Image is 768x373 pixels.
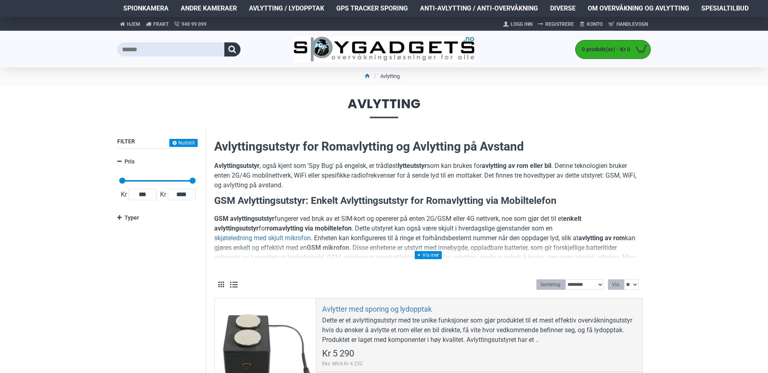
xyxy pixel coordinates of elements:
[214,215,274,222] strong: GSM avlyttingsutstyr
[578,234,625,242] strong: avlytting av rom
[181,4,237,13] span: Andre kameraer
[153,21,169,28] span: Frakt
[117,97,651,118] span: Avlytting
[307,244,349,251] strong: GSM mikrofon
[214,161,643,190] p: , også kjent som 'Spy Bug' på engelsk, er trådløst som kan brukes for . Denne teknologien bruker ...
[214,215,581,232] strong: enkelt avlyttingsutstyr
[550,4,576,13] span: Diverse
[482,162,551,170] strong: avlytting av rom eller bil
[322,349,354,358] span: Kr 5 290
[117,211,198,225] a: Typer
[249,4,324,13] span: Avlytting / Lydopptak
[181,21,207,28] span: 940 99 099
[117,138,135,145] span: Filter
[123,4,169,13] span: Spionkamera
[117,155,198,169] a: Pris
[606,18,651,31] a: Handlevogn
[420,4,538,13] span: Anti-avlytting / Anti-overvåkning
[214,214,643,272] p: fungerer ved bruk av et SIM-kort og opererer på enten 2G/GSM eller 4G nettverk, noe som gjør det ...
[322,316,636,345] div: Dette er et avlyttingsutstyr med tre unike funksjoner som gjør produktet til et mest effektiv ove...
[576,45,632,54] span: 0 produkt(er) - Kr 0
[398,162,427,170] strong: lytteutstyr
[119,190,129,199] span: Kr
[608,279,624,290] label: Vis:
[500,18,535,31] a: Logg Inn
[588,4,689,13] span: Om overvåkning og avlytting
[577,18,606,31] a: Konto
[587,21,603,28] span: Konto
[214,233,311,243] a: skjøteledning med skjult mikrofon
[322,360,363,367] span: Eks. MVA:Kr 4 232
[576,40,650,59] a: 0 produkt(er) - Kr 0
[616,21,648,28] span: Handlevogn
[535,18,577,31] a: Registrere
[293,36,475,63] img: SpyGadgets.no
[214,138,643,155] h2: Avlyttingsutstyr for Romavlytting og Avlytting på Avstand
[158,190,168,199] span: Kr
[117,17,143,31] a: Hjem
[267,224,352,232] strong: romavlytting via mobiltelefon
[545,21,574,28] span: Registrere
[143,17,171,31] a: Frakt
[511,21,532,28] span: Logg Inn
[214,162,260,170] strong: Avlyttingsutstyr
[127,21,140,28] span: Hjem
[536,279,565,290] label: Sortering:
[336,4,408,13] span: GPS Tracker Sporing
[214,194,643,208] h3: GSM Avlyttingsutstyr: Enkelt Avlyttingsutstyr for Romavlytting via Mobiltelefon
[322,304,432,314] a: Avlytter med sporing og lydopptak
[169,139,198,147] button: Nullstill
[701,4,749,13] span: Spesialtilbud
